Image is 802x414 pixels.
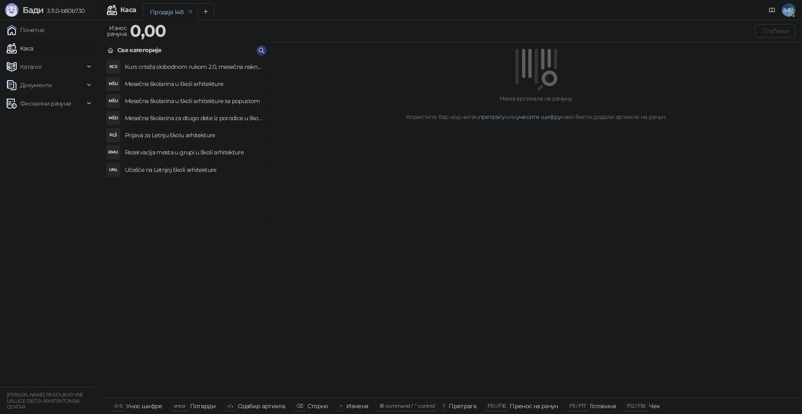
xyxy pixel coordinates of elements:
[649,401,660,411] div: Чек
[487,403,505,409] span: F10 / F16
[107,129,120,142] div: PLŠ
[150,8,183,17] div: Продаја 148
[190,401,216,411] div: Потврди
[125,129,263,142] h4: Prijava za Letnju školu arhitekture
[5,3,18,17] img: Logo
[120,7,136,13] div: Каса
[107,60,120,73] div: KCS
[755,24,795,38] button: Плаћање
[7,40,33,57] a: Каса
[20,77,52,93] span: Документи
[43,7,84,15] span: 3.11.0-b80b730
[20,58,43,75] span: Каталог
[20,95,71,112] span: Фискални рачуни
[590,401,616,411] div: Готовина
[107,163,120,177] div: UNL
[107,111,120,125] div: MŠD
[307,401,328,411] div: Сторно
[227,403,233,409] span: ↑/↓
[125,111,263,125] h4: Mesečna školarina za drugo dete iz porodice u školi arhitekture
[346,401,368,411] div: Измена
[296,403,303,409] span: ⌫
[449,401,476,411] div: Претрага
[479,113,505,121] a: претрагу
[125,146,263,159] h4: Rezervacija mesta u grupi u školi arhitekture
[126,401,162,411] div: Унос шифре
[125,94,263,108] h4: Mesečna školarina u školi arhitekture sa popustom
[174,403,186,409] span: enter
[107,77,120,91] div: MŠU
[7,22,44,38] a: Почетна
[7,392,84,410] small: [PERSON_NAME] PR EDUKATIVNE USLUGE DEČIJI ARHITEKTONSKI CENTAR
[782,3,795,17] span: MP
[185,8,196,15] button: remove
[101,58,270,398] div: grid
[125,163,263,177] h4: Učešće na Letnjoj školi arhitekture
[627,403,645,409] span: F12 / F18
[238,401,285,411] div: Одабир артикла
[340,403,342,409] span: +
[443,403,444,409] span: f
[516,113,561,121] a: унесите шифру
[107,146,120,159] div: RMU
[23,5,43,15] span: Бади
[114,403,122,409] span: 0-9
[280,94,792,121] div: Нема артикала на рачуну. Користите бар код читач, или како бисте додали артикле на рачун.
[125,77,263,91] h4: Mesečna školarina u školi arhitekture
[510,401,558,411] div: Пренос на рачун
[379,403,435,409] span: ⌘ command / ⌃ control
[117,45,161,55] div: Све категорије
[125,60,263,73] h4: Kurs crteža slobodnom rukom 2.0, mesečna naknada
[130,20,166,41] strong: 0,00
[569,403,586,409] span: F11 / F17
[765,3,779,17] a: Документација
[198,3,214,20] button: Add tab
[107,94,120,108] div: MŠU
[105,23,128,39] div: Износ рачуна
